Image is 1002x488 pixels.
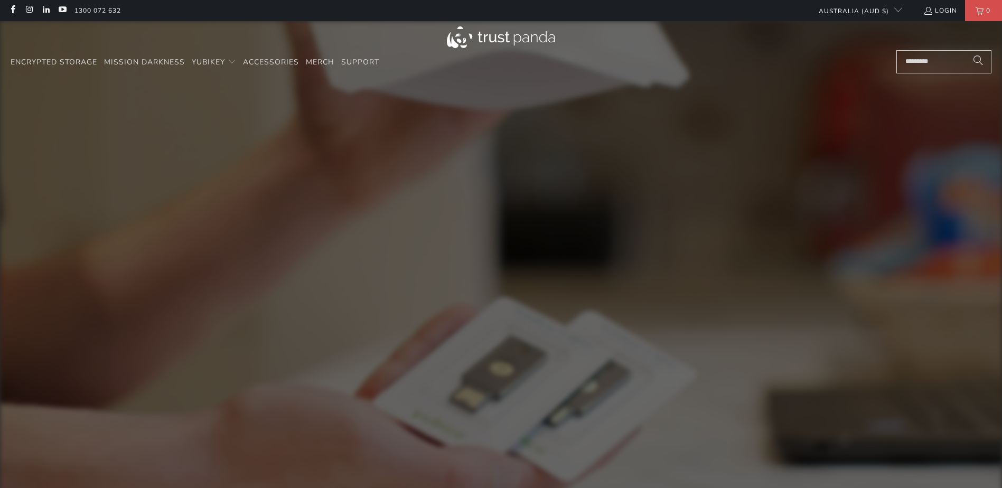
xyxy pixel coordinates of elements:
summary: YubiKey [192,50,236,75]
a: 1300 072 632 [74,5,121,16]
a: Trust Panda Australia on YouTube [58,6,67,15]
span: Merch [306,57,334,67]
a: Encrypted Storage [11,50,97,75]
a: Accessories [243,50,299,75]
a: Login [923,5,957,16]
img: Trust Panda Australia [447,26,555,48]
span: Support [341,57,379,67]
span: Accessories [243,57,299,67]
span: YubiKey [192,57,225,67]
a: Mission Darkness [104,50,185,75]
a: Trust Panda Australia on Instagram [24,6,33,15]
span: Encrypted Storage [11,57,97,67]
input: Search... [896,50,991,73]
a: Support [341,50,379,75]
nav: Translation missing: en.navigation.header.main_nav [11,50,379,75]
span: Mission Darkness [104,57,185,67]
a: Merch [306,50,334,75]
a: Trust Panda Australia on LinkedIn [41,6,50,15]
a: Trust Panda Australia on Facebook [8,6,17,15]
button: Search [965,50,991,73]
